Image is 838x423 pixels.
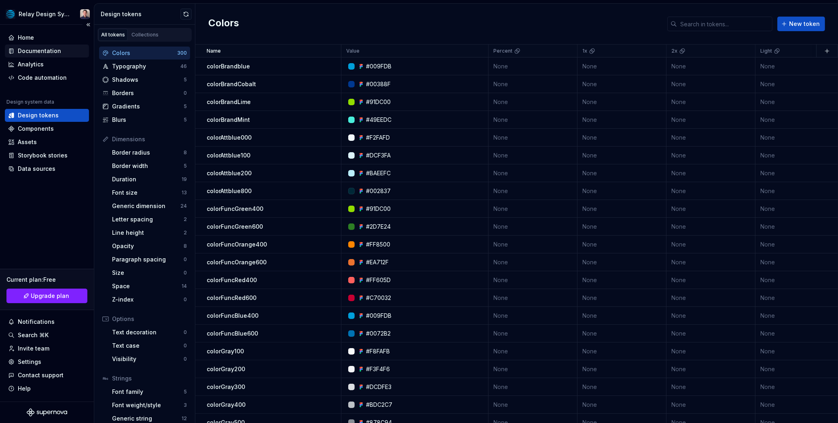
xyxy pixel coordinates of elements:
[27,408,67,417] a: Supernova Logo
[184,296,187,303] div: 0
[366,187,391,195] div: #002837
[667,236,755,253] td: None
[18,358,41,366] div: Settings
[182,283,187,289] div: 14
[109,293,190,306] a: Z-index0
[578,57,667,75] td: None
[184,402,187,408] div: 3
[99,60,190,73] a: Typography46
[208,17,239,31] h2: Colors
[366,62,391,70] div: #009FDB
[578,396,667,414] td: None
[112,282,182,290] div: Space
[18,60,44,68] div: Analytics
[667,253,755,271] td: None
[184,103,187,110] div: 5
[578,75,667,93] td: None
[112,135,187,143] div: Dimensions
[667,75,755,93] td: None
[184,216,187,223] div: 2
[109,339,190,352] a: Text case0
[578,111,667,129] td: None
[207,80,256,88] p: colorBrandCobalt
[182,415,187,422] div: 12
[777,17,825,31] button: New token
[667,396,755,414] td: None
[667,289,755,307] td: None
[184,389,187,395] div: 5
[18,344,49,353] div: Invite team
[99,100,190,113] a: Gradients5
[112,414,182,423] div: Generic string
[366,347,390,355] div: #F8FAFB
[489,307,578,325] td: None
[112,388,184,396] div: Font family
[366,329,391,338] div: #0072B2
[109,159,190,172] a: Border width5
[207,294,256,302] p: colorFuncRed600
[184,117,187,123] div: 5
[112,162,184,170] div: Border width
[578,378,667,396] td: None
[366,383,391,391] div: #DCDFE3
[101,10,180,18] div: Design tokens
[99,73,190,86] a: Shadows5
[366,401,392,409] div: #BDC2C7
[578,342,667,360] td: None
[101,32,125,38] div: All tokens
[18,47,61,55] div: Documentation
[578,200,667,218] td: None
[667,200,755,218] td: None
[18,331,49,339] div: Search ⌘K
[671,48,677,54] p: 2x
[489,236,578,253] td: None
[667,360,755,378] td: None
[5,369,89,382] button: Contact support
[366,240,390,249] div: #FF8500
[207,312,258,320] p: colorFuncBlue400
[109,353,190,366] a: Visibility0
[184,163,187,169] div: 5
[112,355,184,363] div: Visibility
[366,80,391,88] div: #00388F
[6,289,87,303] button: Upgrade plan
[578,271,667,289] td: None
[667,57,755,75] td: None
[489,253,578,271] td: None
[112,229,184,237] div: Line height
[112,315,187,323] div: Options
[5,45,89,57] a: Documentation
[578,182,667,200] td: None
[109,280,190,293] a: Space14
[180,63,187,70] div: 46
[18,34,34,42] div: Home
[207,329,258,338] p: colorFuncBlue600
[366,276,391,284] div: #FF605D
[489,378,578,396] td: None
[18,151,68,159] div: Storybook stories
[667,93,755,111] td: None
[5,122,89,135] a: Components
[99,113,190,126] a: Blurs5
[789,20,820,28] span: New token
[112,149,184,157] div: Border radius
[19,10,70,18] div: Relay Design System
[207,62,250,70] p: colorBrandblue
[6,99,54,105] div: Design system data
[578,147,667,164] td: None
[184,329,187,336] div: 0
[109,146,190,159] a: Border radius8
[489,57,578,75] td: None
[182,176,187,183] div: 19
[5,315,89,328] button: Notifications
[109,240,190,253] a: Opacity8
[489,164,578,182] td: None
[366,134,390,142] div: #F2FAFD
[667,182,755,200] td: None
[112,189,182,197] div: Font size
[109,326,190,339] a: Text decoration0
[18,165,55,173] div: Data sources
[112,202,180,210] div: Generic dimension
[667,218,755,236] td: None
[112,116,184,124] div: Blurs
